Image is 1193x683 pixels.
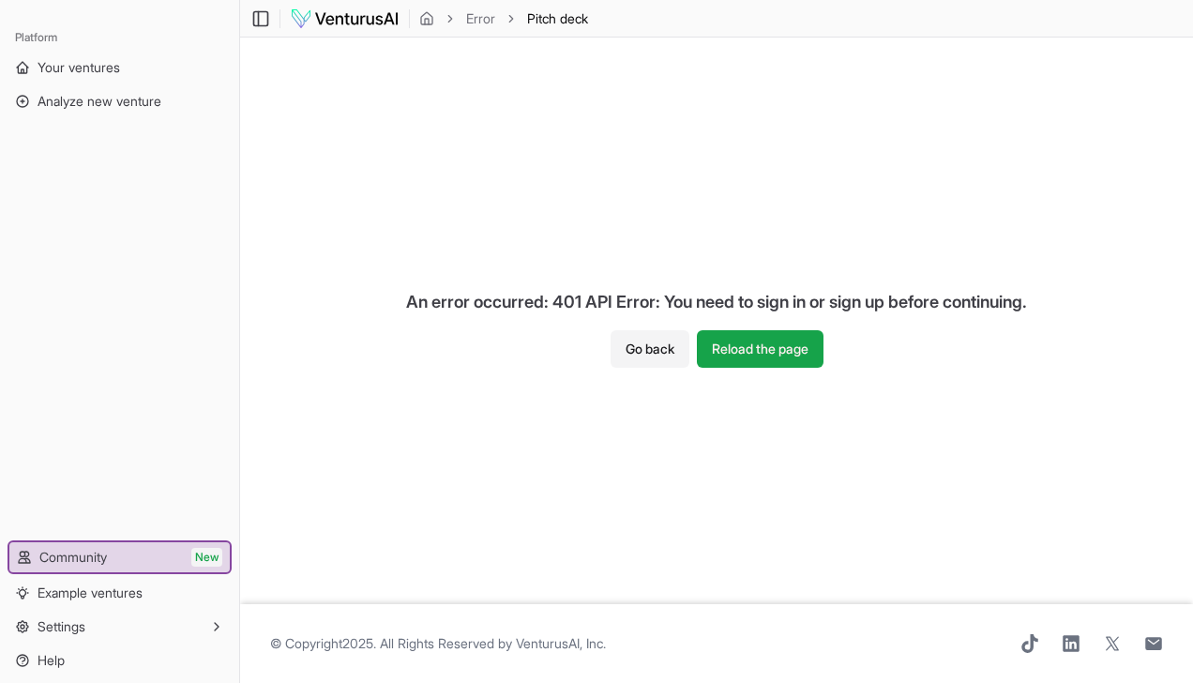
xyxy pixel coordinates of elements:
span: © Copyright 2025 . All Rights Reserved by . [270,634,606,653]
span: Community [39,548,107,567]
span: Pitch deck [527,9,588,28]
button: Reload the page [697,330,823,368]
button: Go back [611,330,689,368]
a: Help [8,645,232,675]
span: Settings [38,617,85,636]
span: Your ventures [38,58,120,77]
div: An error occurred: 401 API Error: You need to sign in or sign up before continuing. [391,274,1042,330]
a: Analyze new venture [8,86,232,116]
a: VenturusAI, Inc [516,635,603,651]
img: logo [290,8,400,30]
span: Help [38,651,65,670]
div: Platform [8,23,232,53]
span: New [191,548,222,567]
span: Analyze new venture [38,92,161,111]
a: Example ventures [8,578,232,608]
span: Example ventures [38,584,143,602]
a: Your ventures [8,53,232,83]
a: CommunityNew [9,542,230,572]
a: Error [466,9,495,28]
button: Settings [8,612,232,642]
nav: breadcrumb [419,9,588,28]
